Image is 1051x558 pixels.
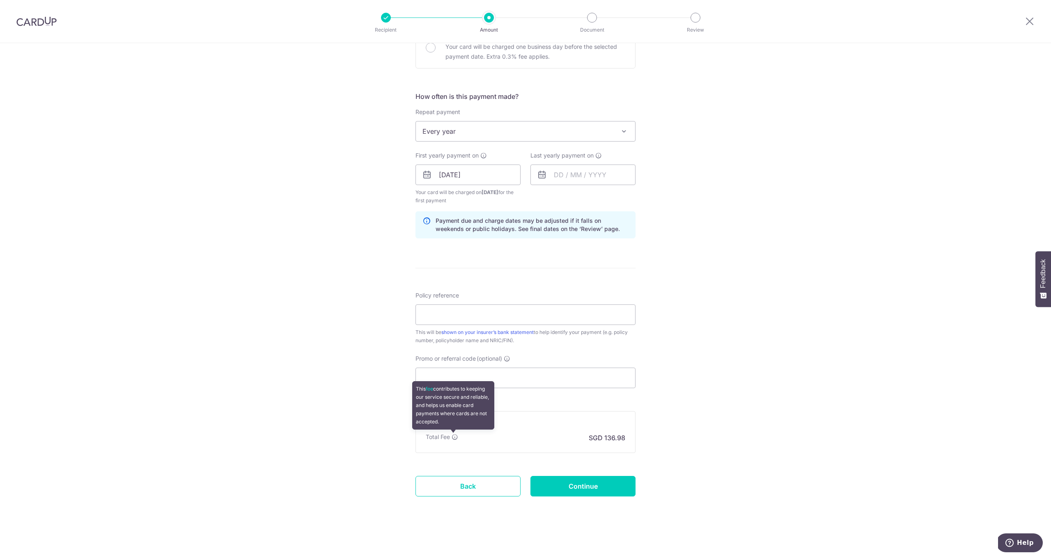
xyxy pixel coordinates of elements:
span: Promo or referral code [415,354,476,363]
h5: How often is this payment made? [415,91,636,101]
input: DD / MM / YYYY [530,165,636,185]
a: shown on your insurer’s bank statement [441,329,534,335]
span: Every year [416,121,635,141]
div: This will be to help identify your payment (e.g. policy number, policyholder name and NRIC/FIN). [415,328,636,345]
input: Continue [530,476,636,496]
label: Repeat payment [415,108,460,116]
h5: Fee summary [426,418,625,426]
div: This contributes to keeping our service secure and reliable, and helps us enable card payments wh... [412,381,494,430]
p: SGD 136.98 [589,433,625,443]
span: [DATE] [482,189,498,195]
span: (optional) [477,354,502,363]
p: Document [562,26,622,34]
button: Feedback - Show survey [1035,251,1051,307]
p: Total Fee [426,433,450,441]
span: Feedback [1040,259,1047,288]
p: Review [665,26,726,34]
img: CardUp [16,16,57,26]
label: Policy reference [415,291,459,300]
input: DD / MM / YYYY [415,165,521,185]
a: Back [415,476,521,496]
p: Amount [459,26,519,34]
span: Last yearly payment on [530,151,594,160]
p: Payment due and charge dates may be adjusted if it falls on weekends or public holidays. See fina... [436,217,629,233]
p: Recipient [356,26,416,34]
a: fee [426,386,433,392]
p: Your card will be charged one business day before the selected payment date. Extra 0.3% fee applies. [445,42,625,62]
iframe: Opens a widget where you can find more information [998,533,1043,554]
span: Your card will be charged on [415,188,521,205]
span: Every year [415,121,636,142]
span: First yearly payment on [415,151,479,160]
